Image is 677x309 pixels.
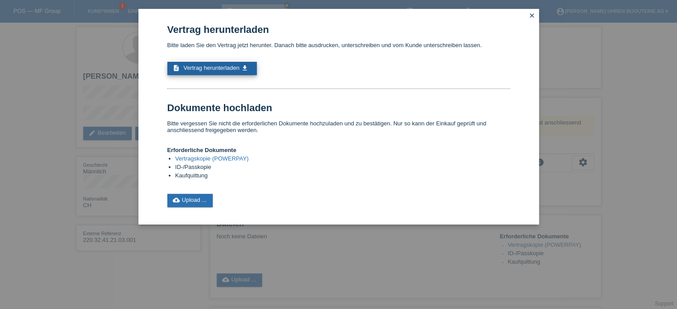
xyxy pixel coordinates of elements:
p: Bitte laden Sie den Vertrag jetzt herunter. Danach bitte ausdrucken, unterschreiben und vom Kunde... [167,42,510,48]
h1: Vertrag herunterladen [167,24,510,35]
h4: Erforderliche Dokumente [167,147,510,153]
a: Vertragskopie (POWERPAY) [175,155,249,162]
a: cloud_uploadUpload ... [167,194,213,207]
a: description Vertrag herunterladen get_app [167,62,257,75]
span: Vertrag herunterladen [183,64,239,71]
i: cloud_upload [173,197,180,204]
a: close [526,11,538,21]
i: close [528,12,535,19]
h1: Dokumente hochladen [167,102,510,113]
li: Kaufquittung [175,172,510,181]
li: ID-/Passkopie [175,164,510,172]
i: description [173,64,180,72]
i: get_app [241,64,248,72]
p: Bitte vergessen Sie nicht die erforderlichen Dokumente hochzuladen und zu bestätigen. Nur so kann... [167,120,510,133]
